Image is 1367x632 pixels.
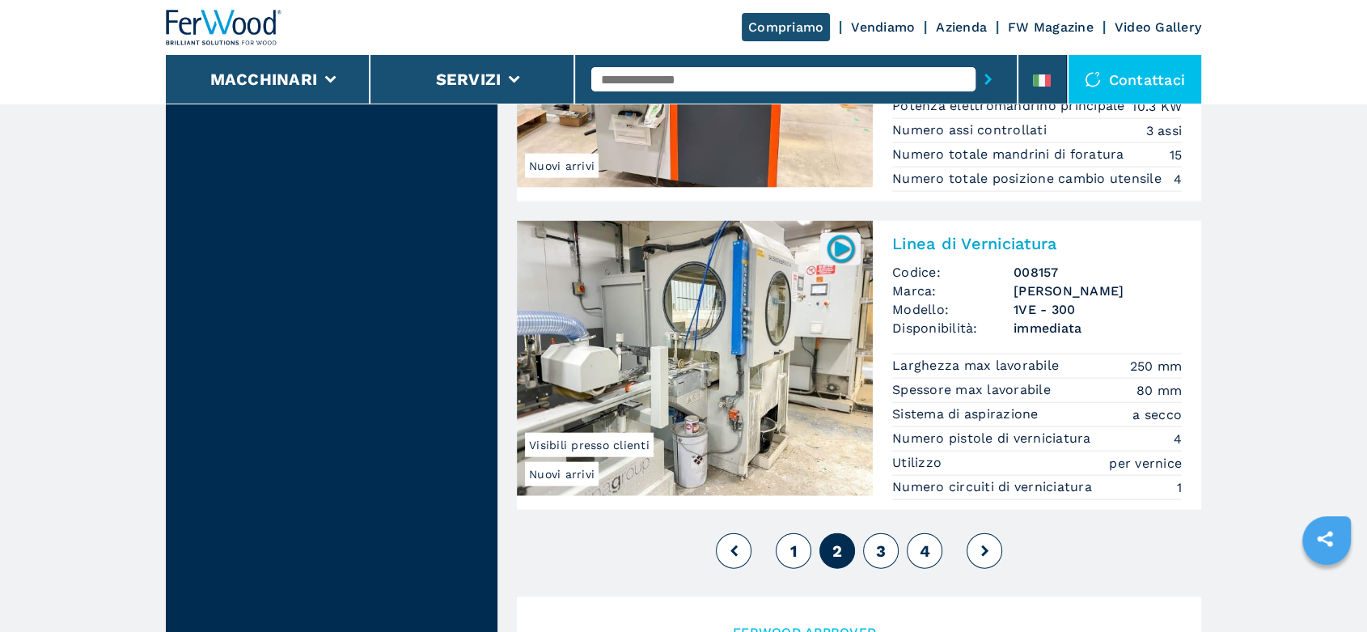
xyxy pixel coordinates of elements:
a: FW Magazine [1008,19,1094,35]
img: Linea di Verniciatura GIARDINA 1VE - 300 [517,221,873,496]
em: 4 [1174,430,1182,448]
span: Disponibilità: [892,319,1014,337]
p: Numero totale mandrini di foratura [892,146,1128,163]
em: 250 mm [1130,357,1183,375]
p: Numero totale posizione cambio utensile [892,170,1166,188]
button: 3 [863,533,899,569]
iframe: Chat [1298,559,1355,620]
h3: [PERSON_NAME] [1014,282,1182,300]
span: 4 [919,541,929,561]
em: 4 [1174,170,1182,189]
img: Contattaci [1085,71,1101,87]
h3: 008157 [1014,263,1182,282]
em: per vernice [1109,454,1182,473]
span: immediata [1014,319,1182,337]
a: Linea di Verniciatura GIARDINA 1VE - 300Nuovi arriviVisibili presso clienti008157Linea di Vernici... [517,221,1201,510]
em: a secco [1132,405,1182,424]
p: Numero circuiti di verniciatura [892,478,1096,496]
p: Numero assi controllati [892,121,1051,139]
em: 10.3 KW [1132,97,1182,116]
p: Sistema di aspirazione [892,405,1043,423]
span: Marca: [892,282,1014,300]
h2: Linea di Verniciatura [892,234,1182,253]
button: 1 [776,533,811,569]
a: Video Gallery [1115,19,1201,35]
button: Macchinari [210,70,318,89]
p: Numero pistole di verniciatura [892,430,1095,447]
span: Nuovi arrivi [525,462,599,486]
p: Utilizzo [892,454,946,472]
span: Visibili presso clienti [525,433,654,457]
span: Nuovi arrivi [525,154,599,178]
div: Contattaci [1069,55,1202,104]
button: submit-button [976,61,1001,98]
span: 3 [876,541,886,561]
button: Servizi [435,70,501,89]
em: 1 [1177,478,1182,497]
a: Vendiamo [851,19,915,35]
img: 008157 [825,233,857,265]
h3: 1VE - 300 [1014,300,1182,319]
a: Azienda [936,19,987,35]
button: 4 [907,533,942,569]
img: Ferwood [166,10,282,45]
span: Modello: [892,300,1014,319]
a: Compriamo [742,13,830,41]
em: 80 mm [1136,381,1182,400]
span: Codice: [892,263,1014,282]
span: 2 [832,541,842,561]
a: sharethis [1305,519,1345,559]
p: Spessore max lavorabile [892,381,1055,399]
p: Larghezza max lavorabile [892,357,1063,375]
em: 3 assi [1146,121,1183,140]
p: Potenza elettromandrino principale [892,97,1129,115]
span: 1 [789,541,797,561]
em: 15 [1170,146,1183,164]
button: 2 [819,533,855,569]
